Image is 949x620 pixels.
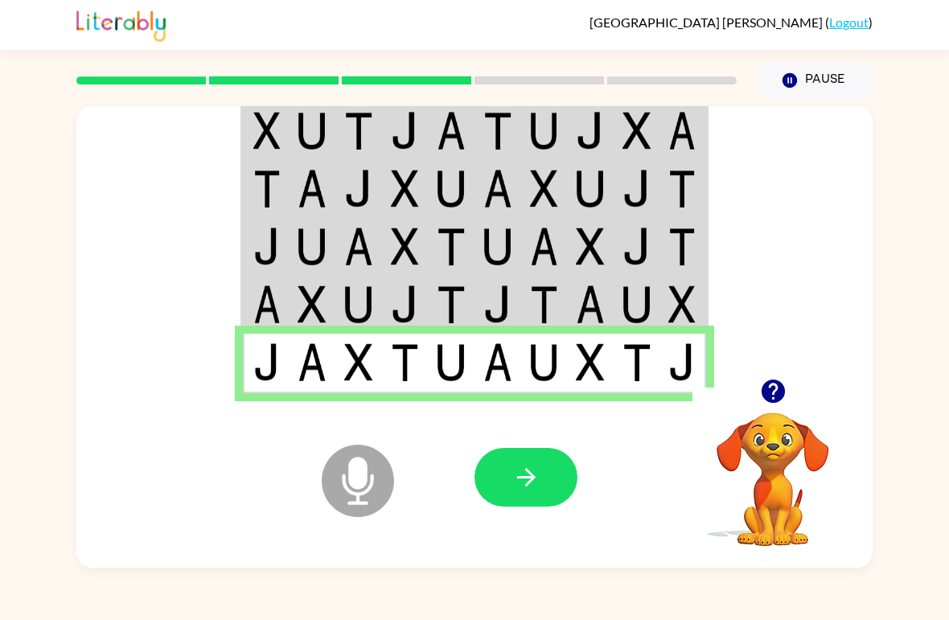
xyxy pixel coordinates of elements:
img: j [622,228,651,265]
img: t [668,228,696,265]
img: u [576,170,605,207]
img: u [483,228,512,265]
img: x [344,343,373,381]
img: j [391,112,420,150]
img: j [622,170,651,207]
img: t [253,170,281,207]
span: [GEOGRAPHIC_DATA] [PERSON_NAME] [590,14,825,30]
img: u [437,343,466,381]
img: a [344,228,373,265]
img: j [576,112,605,150]
img: x [391,170,420,207]
div: ( ) [590,14,873,30]
img: a [668,112,696,150]
img: x [622,112,651,150]
img: j [253,228,281,265]
img: t [437,228,466,265]
img: a [437,112,466,150]
img: Literably [76,6,166,42]
img: t [668,170,696,207]
img: j [344,170,373,207]
img: x [668,285,696,323]
a: Logout [829,14,869,30]
img: a [298,343,327,381]
img: x [530,170,559,207]
img: u [530,112,559,150]
img: x [576,343,605,381]
img: j [253,343,281,381]
img: t [391,343,420,381]
img: a [253,285,281,323]
img: t [530,285,559,323]
img: t [622,343,651,381]
img: a [483,170,512,207]
img: u [530,343,559,381]
button: Pause [756,62,873,99]
img: a [576,285,605,323]
img: j [668,343,696,381]
img: t [344,112,373,150]
img: u [298,112,327,150]
img: t [483,112,512,150]
img: x [391,228,420,265]
img: j [483,285,512,323]
img: t [437,285,466,323]
img: x [253,112,281,150]
img: x [298,285,327,323]
img: u [298,228,327,265]
img: x [576,228,605,265]
img: a [298,170,327,207]
video: Your browser must support playing .mp4 files to use Literably. Please try using another browser. [692,388,853,548]
img: j [391,285,420,323]
img: u [344,285,373,323]
img: u [437,170,466,207]
img: a [530,228,559,265]
img: u [622,285,651,323]
img: a [483,343,512,381]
